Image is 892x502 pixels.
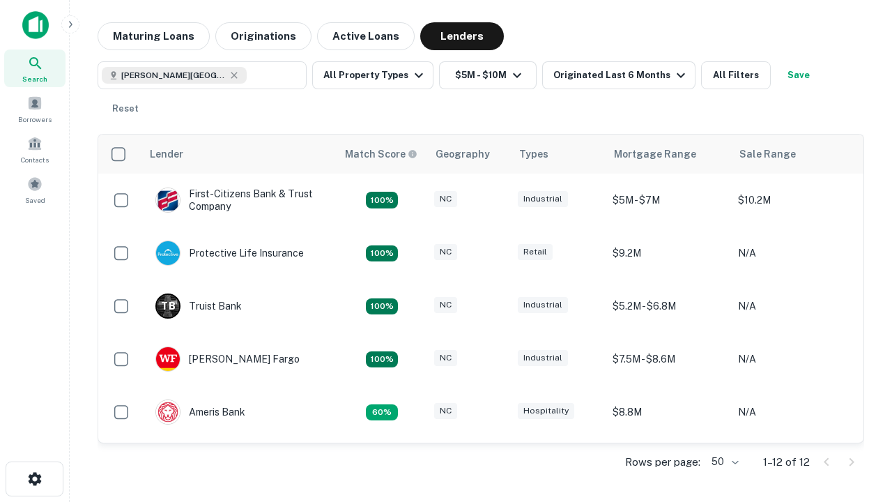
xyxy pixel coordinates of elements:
[155,400,245,425] div: Ameris Bank
[606,227,731,280] td: $9.2M
[614,146,696,162] div: Mortgage Range
[150,146,183,162] div: Lender
[22,73,47,84] span: Search
[337,135,427,174] th: Capitalize uses an advanced AI algorithm to match your search with the best lender. The match sco...
[156,241,180,265] img: picture
[606,386,731,439] td: $8.8M
[366,192,398,208] div: Matching Properties: 2, hasApolloMatch: undefined
[215,22,312,50] button: Originations
[155,241,304,266] div: Protective Life Insurance
[434,191,457,207] div: NC
[21,154,49,165] span: Contacts
[606,135,731,174] th: Mortgage Range
[731,439,856,492] td: N/A
[434,244,457,260] div: NC
[519,146,548,162] div: Types
[706,452,741,472] div: 50
[25,195,45,206] span: Saved
[434,297,457,313] div: NC
[420,22,504,50] button: Lenders
[701,61,771,89] button: All Filters
[366,298,398,315] div: Matching Properties: 3, hasApolloMatch: undefined
[345,146,417,162] div: Capitalize uses an advanced AI algorithm to match your search with the best lender. The match sco...
[103,95,148,123] button: Reset
[731,280,856,333] td: N/A
[156,347,180,371] img: picture
[606,280,731,333] td: $5.2M - $6.8M
[4,90,66,128] a: Borrowers
[366,351,398,368] div: Matching Properties: 2, hasApolloMatch: undefined
[518,244,553,260] div: Retail
[434,403,457,419] div: NC
[763,454,810,471] p: 1–12 of 12
[822,346,892,413] iframe: Chat Widget
[366,404,398,421] div: Matching Properties: 1, hasApolloMatch: undefined
[606,174,731,227] td: $5M - $7M
[518,350,568,366] div: Industrial
[98,22,210,50] button: Maturing Loans
[156,188,180,212] img: picture
[4,50,66,87] a: Search
[156,400,180,424] img: picture
[155,347,300,372] div: [PERSON_NAME] Fargo
[731,386,856,439] td: N/A
[4,171,66,208] a: Saved
[518,403,574,419] div: Hospitality
[542,61,695,89] button: Originated Last 6 Months
[518,191,568,207] div: Industrial
[731,135,856,174] th: Sale Range
[4,130,66,168] a: Contacts
[606,439,731,492] td: $9.2M
[141,135,337,174] th: Lender
[606,333,731,386] td: $7.5M - $8.6M
[439,61,537,89] button: $5M - $10M
[731,174,856,227] td: $10.2M
[436,146,490,162] div: Geography
[312,61,433,89] button: All Property Types
[345,146,415,162] h6: Match Score
[518,297,568,313] div: Industrial
[18,114,52,125] span: Borrowers
[155,188,323,213] div: First-citizens Bank & Trust Company
[511,135,606,174] th: Types
[121,69,226,82] span: [PERSON_NAME][GEOGRAPHIC_DATA], [GEOGRAPHIC_DATA]
[553,67,689,84] div: Originated Last 6 Months
[739,146,796,162] div: Sale Range
[317,22,415,50] button: Active Loans
[731,333,856,386] td: N/A
[625,454,700,471] p: Rows per page:
[434,350,457,366] div: NC
[155,294,242,319] div: Truist Bank
[366,245,398,262] div: Matching Properties: 2, hasApolloMatch: undefined
[22,11,49,39] img: capitalize-icon.png
[731,227,856,280] td: N/A
[776,61,821,89] button: Save your search to get updates of matches that match your search criteria.
[161,299,175,314] p: T B
[427,135,511,174] th: Geography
